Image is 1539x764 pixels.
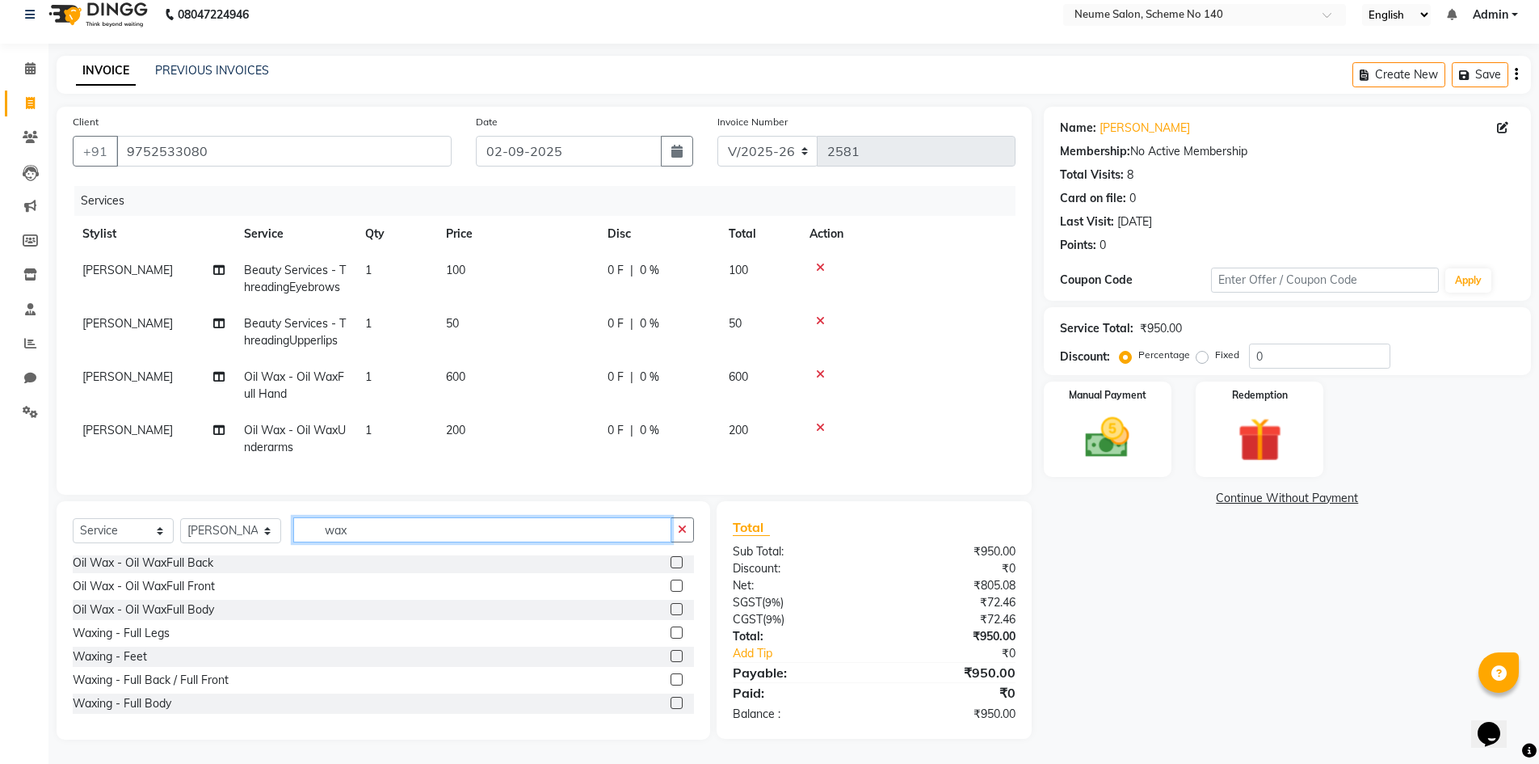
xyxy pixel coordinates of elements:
[721,645,899,662] a: Add Tip
[721,560,874,577] div: Discount:
[73,672,229,689] div: Waxing - Full Back / Full Front
[244,423,346,454] span: Oil Wax - Oil WaxUnderarms
[1232,388,1288,403] label: Redemption
[874,611,1028,628] div: ₹72.46
[73,555,213,572] div: Oil Wax - Oil WaxFull Back
[244,316,346,348] span: Beauty Services - ThreadingUpperlips
[234,216,355,252] th: Service
[82,263,173,277] span: [PERSON_NAME]
[1452,62,1508,87] button: Save
[721,543,874,560] div: Sub Total:
[721,594,874,611] div: ( )
[1215,348,1239,362] label: Fixed
[721,683,874,703] div: Paid:
[729,423,748,437] span: 200
[729,263,748,277] span: 100
[446,316,459,331] span: 50
[640,369,659,386] span: 0 %
[446,263,465,277] span: 100
[73,216,234,252] th: Stylist
[365,369,372,384] span: 1
[446,369,465,384] span: 600
[244,369,344,401] span: Oil Wax - Oil WaxFull Hand
[82,369,173,384] span: [PERSON_NAME]
[1069,388,1146,403] label: Manual Payment
[365,316,372,331] span: 1
[874,663,1028,682] div: ₹950.00
[1138,348,1190,362] label: Percentage
[608,315,624,332] span: 0 F
[874,560,1028,577] div: ₹0
[1100,120,1190,137] a: [PERSON_NAME]
[874,577,1028,594] div: ₹805.08
[1060,348,1110,365] div: Discount:
[717,115,788,129] label: Invoice Number
[1127,167,1133,184] div: 8
[721,577,874,594] div: Net:
[446,423,465,437] span: 200
[155,63,269,78] a: PREVIOUS INVOICES
[1352,62,1445,87] button: Create New
[1117,213,1152,230] div: [DATE]
[630,369,633,386] span: |
[800,216,1015,252] th: Action
[1060,213,1114,230] div: Last Visit:
[733,519,770,536] span: Total
[640,315,659,332] span: 0 %
[73,115,99,129] label: Client
[436,216,598,252] th: Price
[1060,237,1096,254] div: Points:
[874,683,1028,703] div: ₹0
[874,706,1028,723] div: ₹950.00
[729,369,748,384] span: 600
[1060,320,1133,337] div: Service Total:
[874,594,1028,611] div: ₹72.46
[73,136,118,167] button: +91
[721,628,874,645] div: Total:
[1211,268,1439,293] input: Enter Offer / Coupon Code
[630,262,633,279] span: |
[630,422,633,439] span: |
[365,423,372,437] span: 1
[73,695,171,712] div: Waxing - Full Body
[476,115,498,129] label: Date
[76,57,136,86] a: INVOICE
[630,315,633,332] span: |
[74,186,1028,216] div: Services
[733,612,763,627] span: CGST
[729,316,742,331] span: 50
[1129,190,1136,207] div: 0
[765,596,780,609] span: 9%
[73,578,215,595] div: Oil Wax - Oil WaxFull Front
[721,663,874,682] div: Payable:
[874,628,1028,645] div: ₹950.00
[1071,412,1143,463] img: _cash.svg
[1060,120,1096,137] div: Name:
[73,648,147,665] div: Waxing - Feet
[721,706,874,723] div: Balance :
[721,611,874,628] div: ( )
[608,422,624,439] span: 0 F
[900,645,1028,662] div: ₹0
[1060,167,1124,184] div: Total Visits:
[1100,237,1106,254] div: 0
[608,369,624,386] span: 0 F
[766,613,781,626] span: 9%
[733,595,762,610] span: SGST
[1060,272,1212,289] div: Coupon Code
[1060,143,1515,160] div: No Active Membership
[244,263,346,294] span: Beauty Services - ThreadingEyebrows
[73,625,170,642] div: Waxing - Full Legs
[1140,320,1182,337] div: ₹950.00
[874,543,1028,560] div: ₹950.00
[1224,412,1296,467] img: _gift.svg
[365,263,372,277] span: 1
[1445,268,1491,293] button: Apply
[719,216,800,252] th: Total
[1471,699,1523,748] iframe: chat widget
[82,423,173,437] span: [PERSON_NAME]
[1060,190,1126,207] div: Card on file:
[1060,143,1130,160] div: Membership:
[640,422,659,439] span: 0 %
[355,216,436,252] th: Qty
